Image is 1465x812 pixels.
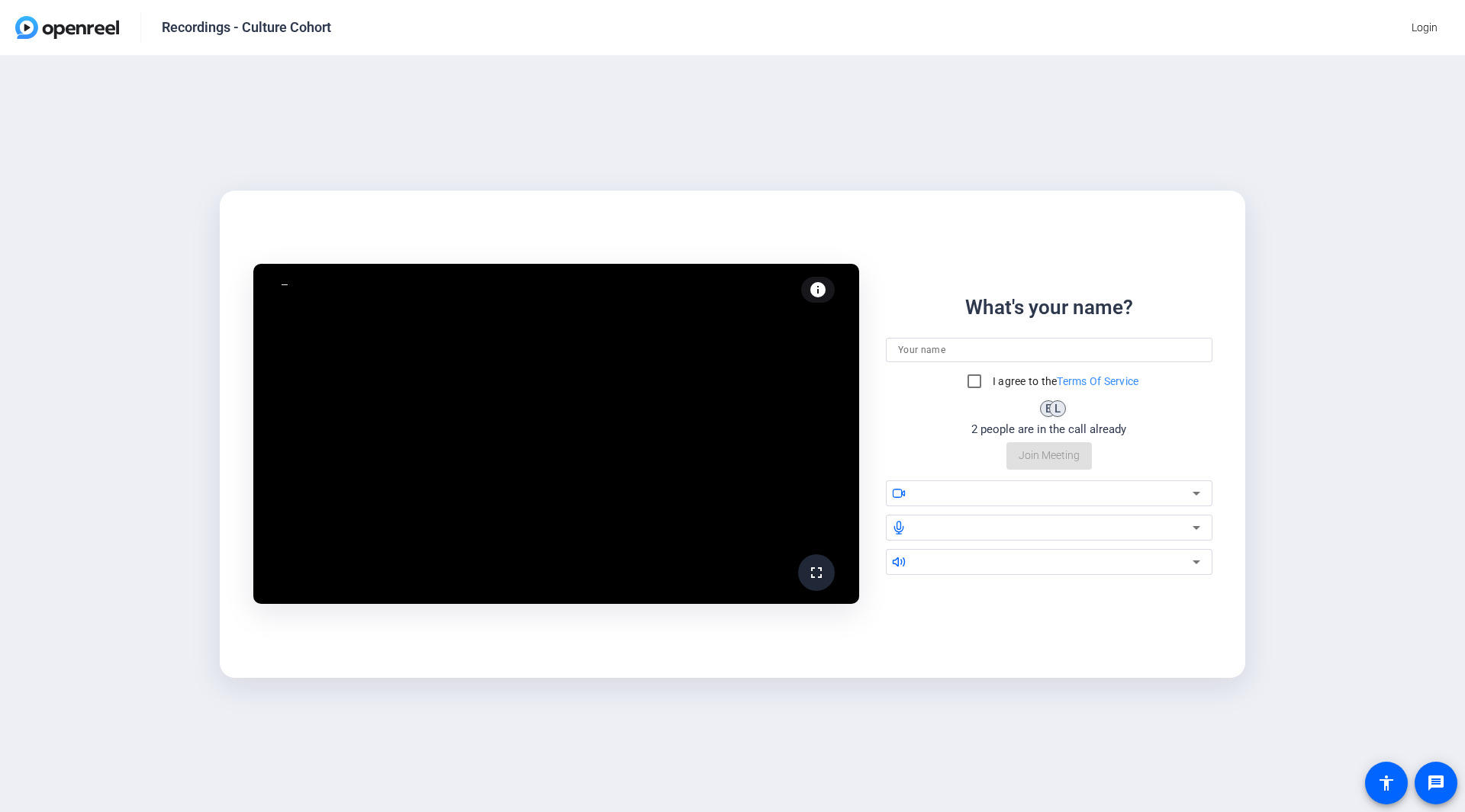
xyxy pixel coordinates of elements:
[1412,20,1438,36] span: Login
[1057,375,1138,387] a: Terms Of Service
[965,293,1133,323] div: What's your name?
[809,281,827,299] mat-icon: info
[807,563,826,582] mat-icon: fullscreen
[898,341,1200,359] input: Your name
[971,421,1126,438] div: 2 people are in the call already
[990,374,1139,389] label: I agree to the
[1040,400,1057,417] div: E
[15,16,119,39] img: OpenReel logo
[1399,14,1450,41] button: Login
[162,18,331,37] div: Recordings - Culture Cohort
[1427,774,1445,792] mat-icon: message
[1377,774,1396,792] mat-icon: accessibility
[1049,400,1066,417] div: L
